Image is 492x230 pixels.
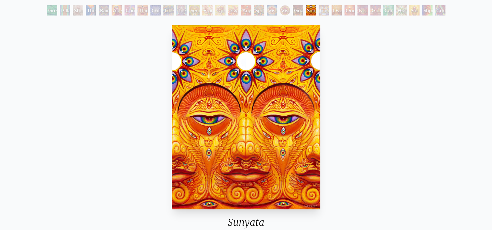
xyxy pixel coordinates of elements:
[176,5,187,16] div: The Seer
[344,5,355,16] div: One
[293,5,303,16] div: Guardian of Infinite Vision
[172,25,321,209] img: Sunyata-2010-Alex-Grey-watermarked.jpeg
[396,5,407,16] div: Higher Vision
[280,5,290,16] div: Vision Crystal Tondo
[267,5,277,16] div: Vision Crystal
[409,5,420,16] div: Sol Invictus
[189,5,200,16] div: Seraphic Transport Docking on the Third Eye
[137,5,148,16] div: Third Eye Tears of Joy
[215,5,225,16] div: Ophanic Eyelash
[241,5,251,16] div: Angel Skin
[202,5,213,16] div: Fractal Eyes
[435,5,445,16] div: Cuddle
[306,5,316,16] div: Sunyata
[383,5,394,16] div: Cannafist
[73,5,83,16] div: Study for the Great Turn
[99,5,109,16] div: Rainbow Eye Ripple
[228,5,238,16] div: Psychomicrograph of a Fractal Paisley Cherub Feather Tip
[150,5,161,16] div: Collective Vision
[60,5,70,16] div: Pillar of Awareness
[86,5,96,16] div: The Torch
[422,5,432,16] div: Shpongled
[370,5,381,16] div: Godself
[125,5,135,16] div: Cannabis Sutra
[163,5,174,16] div: Liberation Through Seeing
[47,5,57,16] div: Green Hand
[319,5,329,16] div: Cosmic Elf
[112,5,122,16] div: Aperture
[357,5,368,16] div: Net of Being
[254,5,264,16] div: Spectral Lotus
[332,5,342,16] div: Oversoul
